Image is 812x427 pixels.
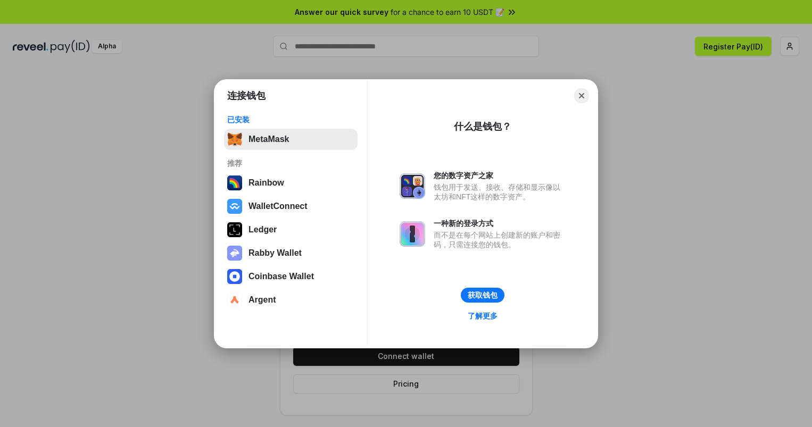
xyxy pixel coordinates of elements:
img: svg+xml,%3Csvg%20width%3D%22120%22%20height%3D%22120%22%20viewBox%3D%220%200%20120%20120%22%20fil... [227,175,242,190]
button: Close [574,88,589,103]
div: Ledger [248,225,277,235]
div: 推荐 [227,158,354,168]
button: Rainbow [224,172,358,194]
button: WalletConnect [224,196,358,217]
a: 了解更多 [461,309,504,323]
div: 获取钱包 [468,290,498,300]
button: 获取钱包 [461,288,504,303]
h1: 连接钱包 [227,89,266,102]
img: svg+xml,%3Csvg%20width%3D%2228%22%20height%3D%2228%22%20viewBox%3D%220%200%2028%2028%22%20fill%3D... [227,199,242,214]
button: Rabby Wallet [224,242,358,264]
img: svg+xml,%3Csvg%20xmlns%3D%22http%3A%2F%2Fwww.w3.org%2F2000%2Fsvg%22%20width%3D%2228%22%20height%3... [227,222,242,237]
div: 一种新的登录方式 [434,219,566,228]
div: Rabby Wallet [248,248,302,258]
div: Rainbow [248,178,284,188]
div: Argent [248,295,276,305]
button: Ledger [224,219,358,240]
div: 您的数字资产之家 [434,171,566,180]
button: Argent [224,289,358,311]
img: svg+xml,%3Csvg%20xmlns%3D%22http%3A%2F%2Fwww.w3.org%2F2000%2Fsvg%22%20fill%3D%22none%22%20viewBox... [227,246,242,261]
button: MetaMask [224,129,358,150]
div: 钱包用于发送、接收、存储和显示像以太坊和NFT这样的数字资产。 [434,182,566,202]
div: WalletConnect [248,202,308,211]
div: 而不是在每个网站上创建新的账户和密码，只需连接您的钱包。 [434,230,566,249]
img: svg+xml,%3Csvg%20xmlns%3D%22http%3A%2F%2Fwww.w3.org%2F2000%2Fsvg%22%20fill%3D%22none%22%20viewBox... [400,221,425,247]
button: Coinbase Wallet [224,266,358,287]
img: svg+xml,%3Csvg%20fill%3D%22none%22%20height%3D%2233%22%20viewBox%3D%220%200%2035%2033%22%20width%... [227,132,242,147]
div: 什么是钱包？ [454,120,511,133]
div: 了解更多 [468,311,498,321]
div: MetaMask [248,135,289,144]
img: svg+xml,%3Csvg%20width%3D%2228%22%20height%3D%2228%22%20viewBox%3D%220%200%2028%2028%22%20fill%3D... [227,292,242,307]
img: svg+xml,%3Csvg%20width%3D%2228%22%20height%3D%2228%22%20viewBox%3D%220%200%2028%2028%22%20fill%3D... [227,269,242,284]
div: Coinbase Wallet [248,272,314,281]
img: svg+xml,%3Csvg%20xmlns%3D%22http%3A%2F%2Fwww.w3.org%2F2000%2Fsvg%22%20fill%3D%22none%22%20viewBox... [400,173,425,199]
div: 已安装 [227,115,354,124]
